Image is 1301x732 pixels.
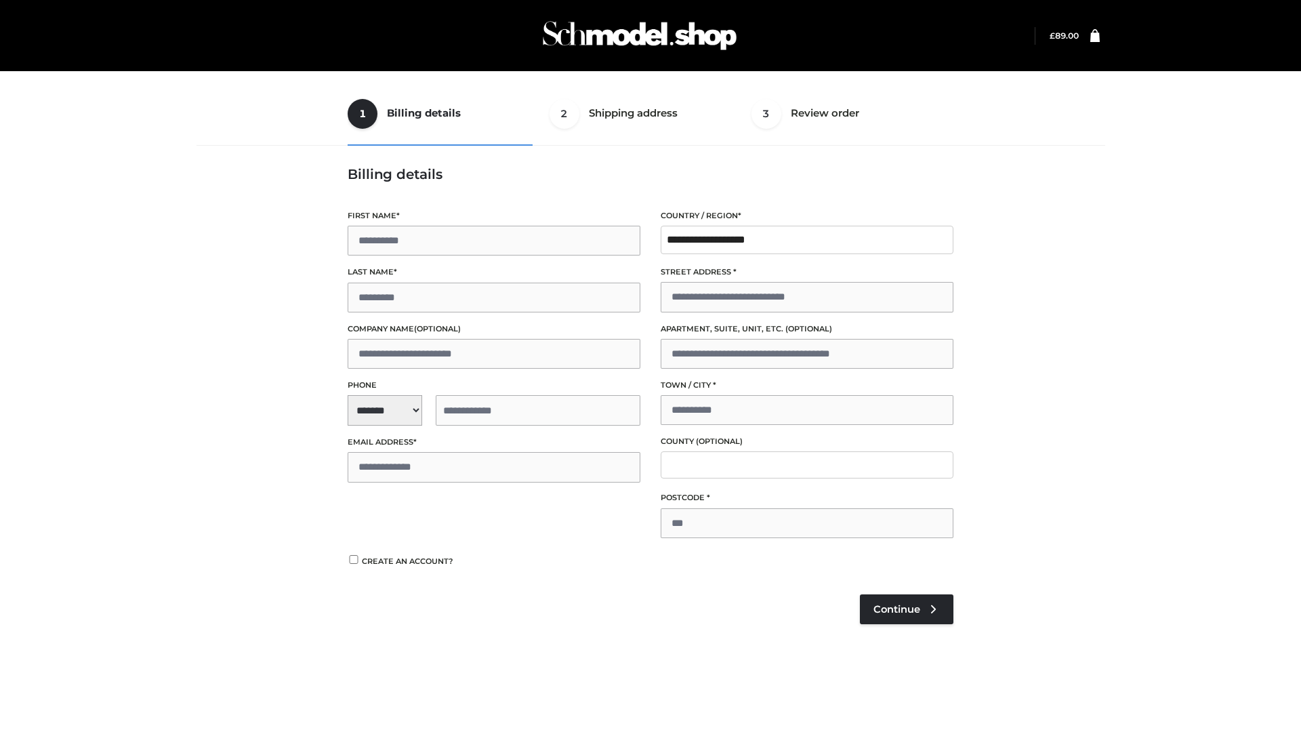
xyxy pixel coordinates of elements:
[873,603,920,615] span: Continue
[661,266,953,279] label: Street address
[414,324,461,333] span: (optional)
[538,9,741,62] img: Schmodel Admin 964
[661,209,953,222] label: Country / Region
[1050,30,1079,41] a: £89.00
[661,379,953,392] label: Town / City
[696,436,743,446] span: (optional)
[362,556,453,566] span: Create an account?
[348,323,640,335] label: Company name
[348,379,640,392] label: Phone
[1050,30,1079,41] bdi: 89.00
[661,491,953,504] label: Postcode
[348,166,953,182] h3: Billing details
[348,266,640,279] label: Last name
[1050,30,1055,41] span: £
[785,324,832,333] span: (optional)
[661,323,953,335] label: Apartment, suite, unit, etc.
[661,435,953,448] label: County
[860,594,953,624] a: Continue
[348,436,640,449] label: Email address
[348,209,640,222] label: First name
[348,555,360,564] input: Create an account?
